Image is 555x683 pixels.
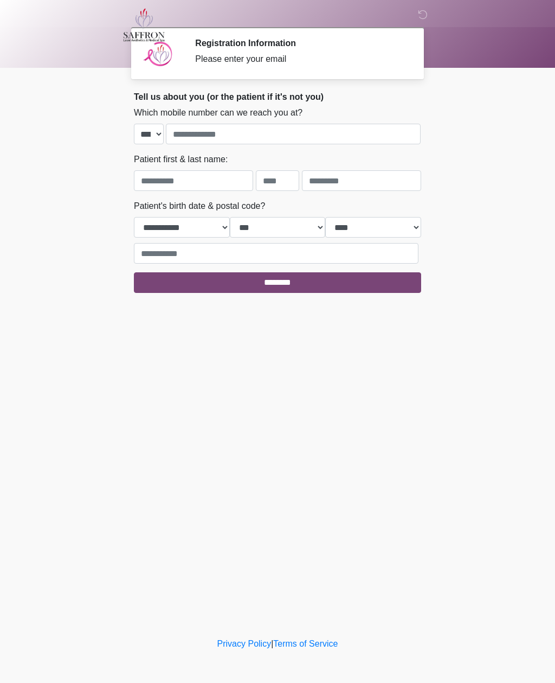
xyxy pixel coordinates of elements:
[271,639,273,648] a: |
[273,639,338,648] a: Terms of Service
[142,38,175,71] img: Agent Avatar
[134,200,265,213] label: Patient's birth date & postal code?
[134,106,302,119] label: Which mobile number can we reach you at?
[195,53,405,66] div: Please enter your email
[134,153,228,166] label: Patient first & last name:
[123,8,165,42] img: Saffron Laser Aesthetics and Medical Spa Logo
[217,639,272,648] a: Privacy Policy
[134,92,421,102] h2: Tell us about you (or the patient if it's not you)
